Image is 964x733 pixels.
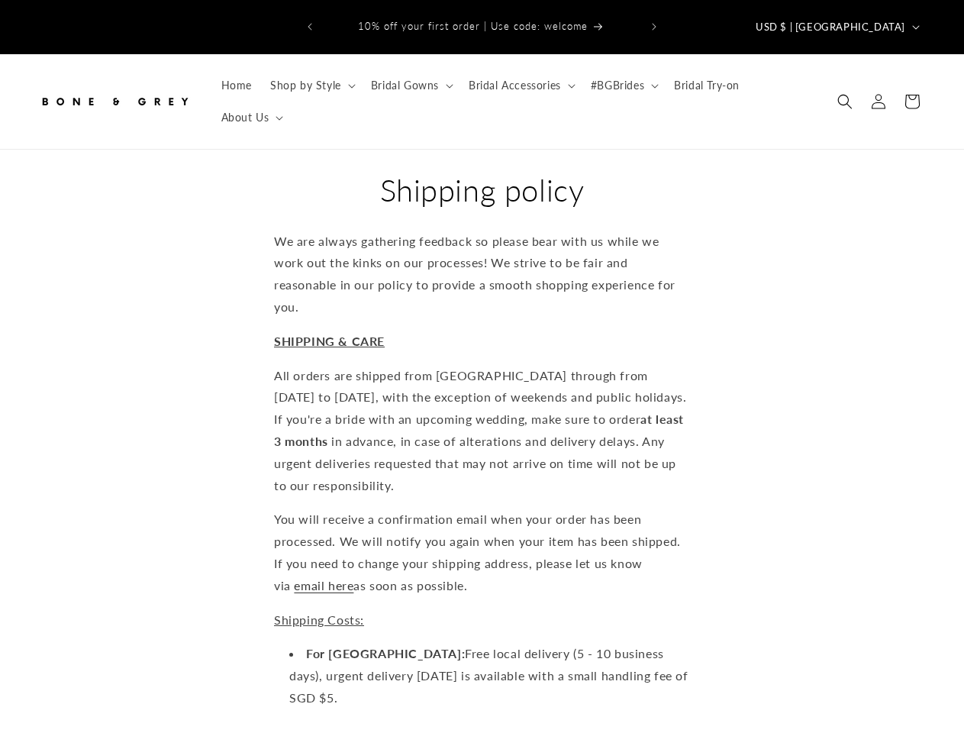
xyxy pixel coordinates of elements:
li: Free local delivery (5 - 10 business days), urgent delivery [DATE] is available with a small hand... [289,643,690,731]
summary: Bridal Accessories [459,69,582,102]
span: SHIPPING & CARE [274,334,385,348]
span: Bridal Try-on [674,79,740,92]
a: Bone and Grey Bridal [33,79,197,124]
button: Next announcement [637,12,671,41]
span: Bridal Accessories [469,79,561,92]
button: USD $ | [GEOGRAPHIC_DATA] [746,12,926,41]
span: You will receive a confirmation email when your order has been processed. We will notify you agai... [274,512,681,592]
a: Home [212,69,261,102]
summary: #BGBrides [582,69,665,102]
span: All orders are shipped from [GEOGRAPHIC_DATA] through from [DATE] to [DATE], with the exception o... [274,368,686,492]
summary: Shop by Style [261,69,362,102]
span: 10% off your first order | Use code: welcome [358,20,588,32]
summary: Bridal Gowns [362,69,459,102]
span: #BGBrides [591,79,644,92]
button: Previous announcement [293,12,327,41]
summary: About Us [212,102,290,134]
a: email here [294,578,353,593]
span: Bridal Gowns [371,79,439,92]
span: About Us [221,111,269,124]
a: Bridal Try-on [665,69,749,102]
summary: Search [828,85,862,118]
span: Home [221,79,252,92]
strong: For [GEOGRAPHIC_DATA]: [306,646,465,660]
span: Shipping Costs: [274,612,364,627]
span: We are always gathering feedback so please bear with us while we work out the kinks on our proces... [274,234,675,314]
span: Shop by Style [270,79,341,92]
h1: Shipping policy [274,170,690,210]
span: USD $ | [GEOGRAPHIC_DATA] [756,20,905,35]
img: Bone and Grey Bridal [38,85,191,118]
